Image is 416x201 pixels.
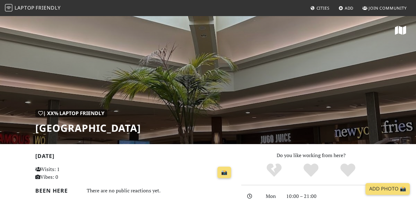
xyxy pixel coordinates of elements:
[317,5,330,11] span: Cities
[256,163,293,178] div: No
[262,192,282,200] div: Mon
[35,187,79,194] h2: Been here
[282,192,385,200] div: 10:00 – 21:00
[35,165,97,181] p: Visits: 1 Vibes: 0
[35,122,141,134] h1: [GEOGRAPHIC_DATA]
[217,167,231,178] a: 📸
[35,109,107,118] div: | XX% Laptop Friendly
[35,153,234,162] h2: [DATE]
[308,2,332,14] a: Cities
[15,4,35,11] span: Laptop
[369,5,407,11] span: Join Community
[366,183,410,195] a: Add Photo 📸
[360,2,409,14] a: Join Community
[241,152,381,160] p: Do you like working from here?
[87,186,234,195] div: There are no public reactions yet.
[36,4,60,11] span: Friendly
[336,2,356,14] a: Add
[5,3,61,14] a: LaptopFriendly LaptopFriendly
[293,163,330,178] div: Yes
[329,163,366,178] div: Definitely!
[345,5,354,11] span: Add
[5,4,12,11] img: LaptopFriendly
